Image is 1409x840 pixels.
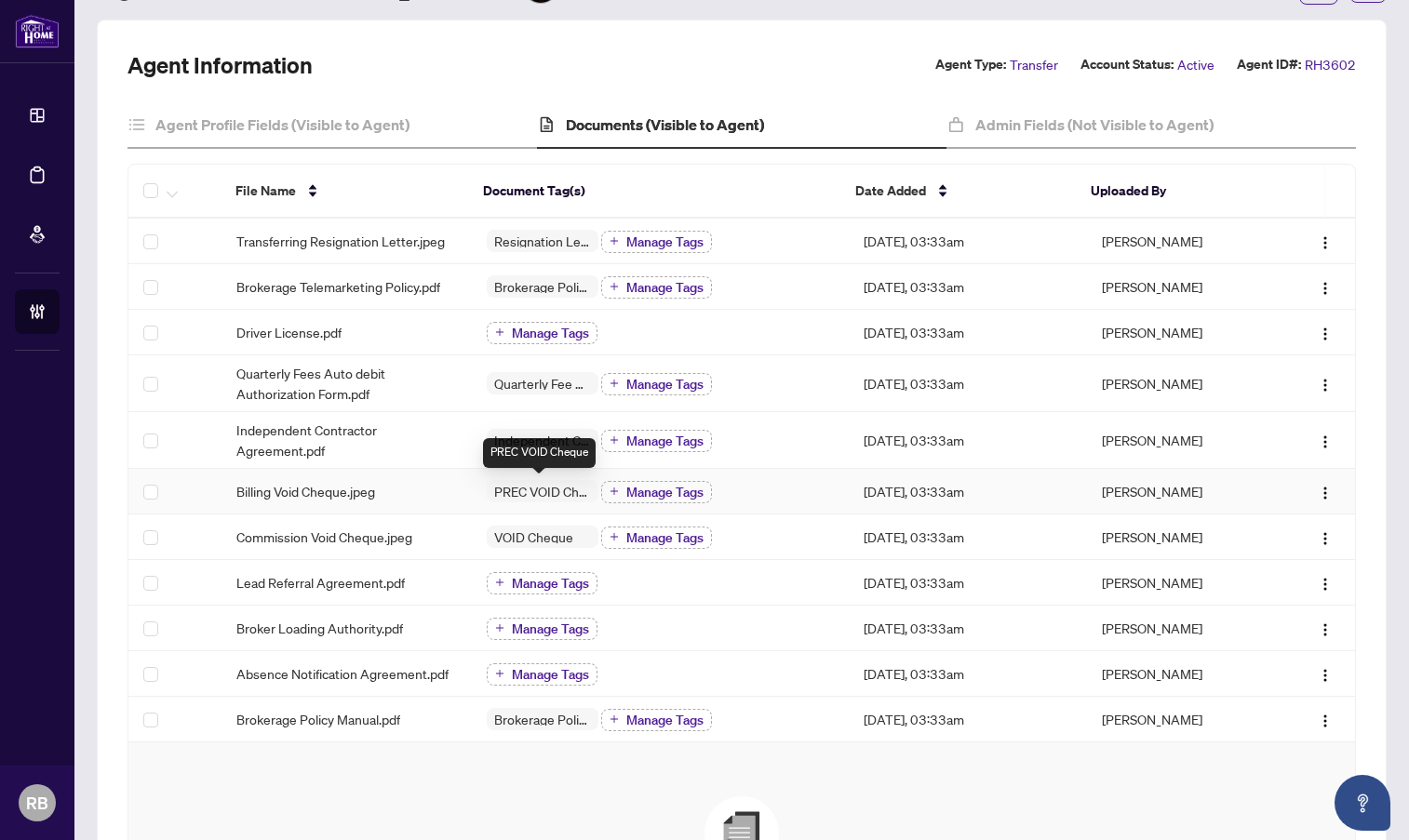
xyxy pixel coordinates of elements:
[1087,560,1275,606] td: [PERSON_NAME]
[1087,310,1275,355] td: [PERSON_NAME]
[1310,226,1340,256] button: Logo
[610,379,619,388] span: plus
[487,713,598,726] span: Brokerage Policy Manual
[626,281,704,294] span: Manage Tags
[601,231,712,253] button: Manage Tags
[1010,54,1058,75] span: Transfer
[1087,651,1275,697] td: [PERSON_NAME]
[1087,514,1275,560] td: [PERSON_NAME]
[1087,355,1275,412] td: [PERSON_NAME]
[1080,54,1174,75] label: Account Status:
[487,618,597,640] button: Manage Tags
[1310,368,1340,398] button: Logo
[601,527,712,549] button: Manage Tags
[975,113,1214,136] h4: Admin Fields (Not Visible to Agent)
[236,322,342,342] span: Driver License.pdf
[1237,54,1301,75] label: Agent ID#:
[495,669,504,678] span: plus
[1087,697,1275,742] td: [PERSON_NAME]
[236,420,458,460] span: Independent Contractor Agreement.pdf
[601,373,712,395] button: Manage Tags
[1177,54,1214,75] span: Active
[1310,613,1340,643] button: Logo
[487,234,598,247] span: Resignation Letter (From previous Brokerage)
[1318,281,1333,296] img: Logo
[1318,378,1333,393] img: Logo
[840,165,1076,219] th: Date Added
[1087,219,1275,264] td: [PERSON_NAME]
[626,713,704,727] span: Manage Tags
[849,514,1087,560] td: [DATE], 03:33am
[601,276,712,299] button: Manage Tags
[1318,713,1333,728] img: Logo
[849,606,1087,651] td: [DATE], 03:33am
[1310,522,1340,552] button: Logo
[626,378,704,391] span: Manage Tags
[849,412,1087,469] td: [DATE], 03:33am
[495,327,504,337] span: plus
[1087,412,1275,469] td: [PERSON_NAME]
[626,434,704,447] span: Manage Tags
[236,709,400,729] span: Brokerage Policy Manual.pdf
[487,530,581,543] span: VOID Cheque
[1318,622,1333,637] img: Logo
[221,165,468,219] th: File Name
[626,486,704,499] span: Manage Tags
[236,527,412,547] span: Commission Void Cheque.jpeg
[1310,272,1340,301] button: Logo
[610,236,619,246] span: plus
[487,377,598,390] span: Quarterly Fee Auto-Debit Authorization
[601,481,712,503] button: Manage Tags
[1305,54,1356,75] span: RH3602
[512,668,589,681] span: Manage Tags
[512,577,589,590] span: Manage Tags
[1310,317,1340,347] button: Logo
[487,280,598,293] span: Brokerage Policy Manual
[236,618,403,638] span: Broker Loading Authority.pdf
[235,180,296,201] span: File Name
[512,622,589,635] span: Manage Tags
[1318,434,1333,449] img: Logo
[1087,469,1275,514] td: [PERSON_NAME]
[610,532,619,541] span: plus
[1310,567,1340,597] button: Logo
[236,481,375,501] span: Billing Void Cheque.jpeg
[855,180,926,201] span: Date Added
[849,469,1087,514] td: [DATE], 03:33am
[1318,531,1333,546] img: Logo
[610,487,619,496] span: plus
[236,276,440,297] span: Brokerage Telemarketing Policy.pdf
[849,697,1087,742] td: [DATE], 03:33am
[610,282,619,291] span: plus
[626,235,704,248] span: Manage Tags
[849,651,1087,697] td: [DATE], 03:33am
[610,435,619,445] span: plus
[1076,165,1262,219] th: Uploaded By
[1318,235,1333,250] img: Logo
[849,264,1087,310] td: [DATE], 03:33am
[495,578,504,587] span: plus
[566,113,764,136] h4: Documents (Visible to Agent)
[512,327,589,340] span: Manage Tags
[610,714,619,724] span: plus
[483,438,596,468] div: PREC VOID Cheque
[1318,668,1333,683] img: Logo
[935,54,1006,75] label: Agent Type:
[487,433,598,447] span: Independent Contractor Agreement
[487,485,598,498] span: PREC VOID Cheque
[487,663,597,686] button: Manage Tags
[601,430,712,452] button: Manage Tags
[155,113,409,136] h4: Agent Profile Fields (Visible to Agent)
[236,663,449,684] span: Absence Notification Agreement.pdf
[1087,606,1275,651] td: [PERSON_NAME]
[236,231,445,251] span: Transferring Resignation Letter.jpeg
[849,219,1087,264] td: [DATE], 03:33am
[468,165,840,219] th: Document Tag(s)
[1087,264,1275,310] td: [PERSON_NAME]
[26,790,48,816] span: RB
[495,623,504,633] span: plus
[1335,775,1390,831] button: Open asap
[15,14,60,48] img: logo
[849,355,1087,412] td: [DATE], 03:33am
[1318,486,1333,500] img: Logo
